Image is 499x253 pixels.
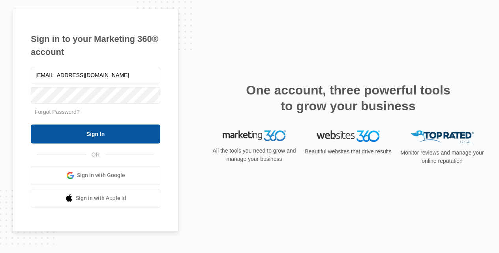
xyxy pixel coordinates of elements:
a: Sign in with Apple Id [31,189,160,208]
a: Forgot Password? [35,109,80,115]
img: Top Rated Local [411,130,474,143]
input: Sign In [31,125,160,143]
a: Sign in with Google [31,166,160,185]
p: Beautiful websites that drive results [304,147,392,156]
h1: Sign in to your Marketing 360® account [31,32,160,59]
h2: One account, three powerful tools to grow your business [244,82,453,114]
span: OR [86,151,105,159]
input: Email [31,67,160,83]
span: Sign in with Apple Id [76,194,126,202]
img: Marketing 360 [223,130,286,142]
span: Sign in with Google [77,171,125,179]
p: Monitor reviews and manage your online reputation [398,149,486,165]
img: Websites 360 [317,130,380,142]
p: All the tools you need to grow and manage your business [210,147,298,163]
